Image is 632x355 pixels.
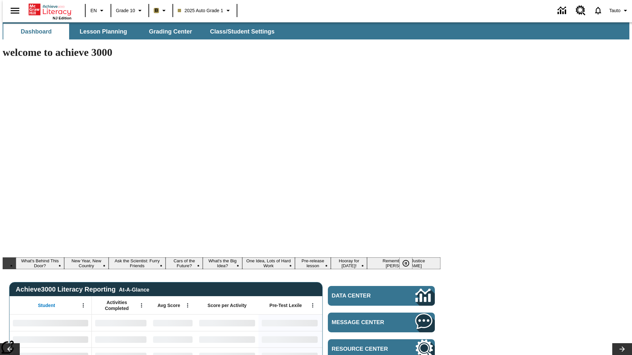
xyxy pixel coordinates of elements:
[367,257,440,269] button: Slide 9 Remembering Justice O'Connor
[205,24,280,39] button: Class/Student Settings
[38,302,55,308] span: Student
[332,319,396,326] span: Message Center
[332,293,393,299] span: Data Center
[92,331,150,347] div: No Data,
[95,299,139,311] span: Activities Completed
[92,315,150,331] div: No Data,
[149,28,192,35] span: Grading Center
[150,331,196,347] div: No Data,
[16,257,64,269] button: Slide 1 What's Behind This Door?
[150,315,196,331] div: No Data,
[399,257,419,269] div: Pause
[157,302,180,308] span: Avg Score
[590,2,607,19] a: Notifications
[113,5,146,16] button: Grade: Grade 10, Select a grade
[331,257,367,269] button: Slide 8 Hooray for Constitution Day!
[175,5,235,16] button: Class: 2025 Auto Grade 1, Select your class
[88,5,109,16] button: Language: EN, Select a language
[208,302,247,308] span: Score per Activity
[21,28,52,35] span: Dashboard
[3,24,69,39] button: Dashboard
[109,257,166,269] button: Slide 3 Ask the Scientist: Furry Friends
[328,286,435,306] a: Data Center
[91,7,97,14] span: EN
[572,2,590,19] a: Resource Center, Will open in new tab
[607,5,632,16] button: Profile/Settings
[16,286,149,293] span: Achieve3000 Literacy Reporting
[5,1,25,20] button: Open side menu
[80,28,127,35] span: Lesson Planning
[155,6,158,14] span: B
[29,2,71,20] div: Home
[3,46,440,59] h1: welcome to achieve 3000
[138,24,203,39] button: Grading Center
[242,257,295,269] button: Slide 6 One Idea, Lots of Hard Work
[3,22,629,39] div: SubNavbar
[308,300,318,310] button: Open Menu
[64,257,109,269] button: Slide 2 New Year, New Country
[332,346,396,352] span: Resource Center
[295,257,331,269] button: Slide 7 Pre-release lesson
[178,7,223,14] span: 2025 Auto Grade 1
[554,2,572,20] a: Data Center
[151,5,171,16] button: Boost Class color is light brown. Change class color
[210,28,275,35] span: Class/Student Settings
[166,257,203,269] button: Slide 4 Cars of the Future?
[53,16,71,20] span: NJ Edition
[328,313,435,332] a: Message Center
[78,300,88,310] button: Open Menu
[612,343,632,355] button: Lesson carousel, Next
[137,300,146,310] button: Open Menu
[119,286,149,293] div: At-A-Glance
[29,3,71,16] a: Home
[183,300,193,310] button: Open Menu
[203,257,242,269] button: Slide 5 What's the Big Idea?
[70,24,136,39] button: Lesson Planning
[270,302,302,308] span: Pre-Test Lexile
[399,257,412,269] button: Pause
[3,24,280,39] div: SubNavbar
[116,7,135,14] span: Grade 10
[609,7,620,14] span: Tauto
